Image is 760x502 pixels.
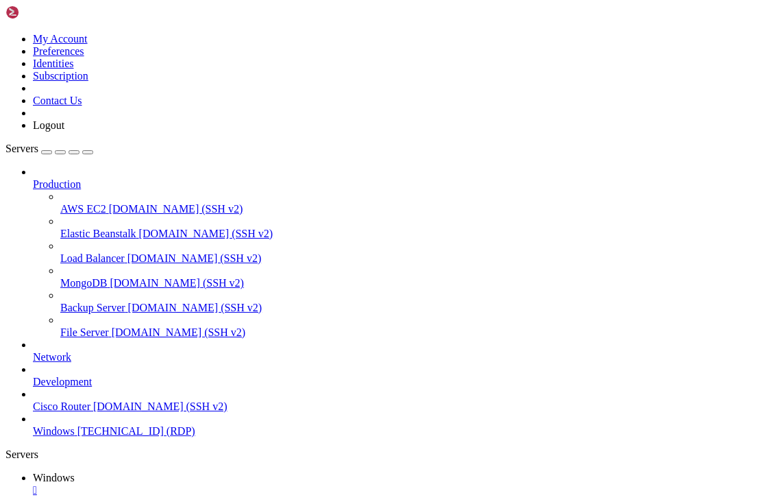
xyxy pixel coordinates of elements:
[60,228,755,240] a: Elastic Beanstalk [DOMAIN_NAME] (SSH v2)
[33,58,74,69] a: Identities
[33,363,755,388] li: Development
[60,277,755,289] a: MongoDB [DOMAIN_NAME] (SSH v2)
[60,252,755,265] a: Load Balancer [DOMAIN_NAME] (SSH v2)
[33,339,755,363] li: Network
[33,376,755,388] a: Development
[33,425,75,437] span: Windows
[60,240,755,265] li: Load Balancer [DOMAIN_NAME] (SSH v2)
[60,277,107,289] span: MongoDB
[60,215,755,240] li: Elastic Beanstalk [DOMAIN_NAME] (SSH v2)
[33,33,88,45] a: My Account
[5,449,755,461] div: Servers
[33,45,84,57] a: Preferences
[109,203,243,215] span: [DOMAIN_NAME] (SSH v2)
[139,228,273,239] span: [DOMAIN_NAME] (SSH v2)
[60,203,106,215] span: AWS EC2
[33,401,755,413] a: Cisco Router [DOMAIN_NAME] (SSH v2)
[33,178,755,191] a: Production
[110,277,244,289] span: [DOMAIN_NAME] (SSH v2)
[77,425,195,437] span: [TECHNICAL_ID] (RDP)
[33,95,82,106] a: Contact Us
[112,326,246,338] span: [DOMAIN_NAME] (SSH v2)
[93,401,228,412] span: [DOMAIN_NAME] (SSH v2)
[60,191,755,215] li: AWS EC2 [DOMAIN_NAME] (SSH v2)
[33,425,755,438] a: Windows [TECHNICAL_ID] (RDP)
[5,5,84,19] img: Shellngn
[33,119,64,131] a: Logout
[33,401,90,412] span: Cisco Router
[33,178,81,190] span: Production
[60,326,755,339] a: File Server [DOMAIN_NAME] (SSH v2)
[33,166,755,339] li: Production
[33,484,755,497] a: 
[33,472,75,483] span: Windows
[60,314,755,339] li: File Server [DOMAIN_NAME] (SSH v2)
[33,388,755,413] li: Cisco Router [DOMAIN_NAME] (SSH v2)
[5,143,38,154] span: Servers
[128,302,262,313] span: [DOMAIN_NAME] (SSH v2)
[33,351,755,363] a: Network
[60,265,755,289] li: MongoDB [DOMAIN_NAME] (SSH v2)
[60,302,755,314] a: Backup Server [DOMAIN_NAME] (SSH v2)
[60,252,125,264] span: Load Balancer
[60,203,755,215] a: AWS EC2 [DOMAIN_NAME] (SSH v2)
[60,289,755,314] li: Backup Server [DOMAIN_NAME] (SSH v2)
[60,228,136,239] span: Elastic Beanstalk
[33,413,755,438] li: Windows [TECHNICAL_ID] (RDP)
[33,351,71,363] span: Network
[60,302,125,313] span: Backup Server
[33,472,755,497] a: Windows
[127,252,262,264] span: [DOMAIN_NAME] (SSH v2)
[60,326,109,338] span: File Server
[33,376,92,387] span: Development
[5,143,93,154] a: Servers
[33,70,88,82] a: Subscription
